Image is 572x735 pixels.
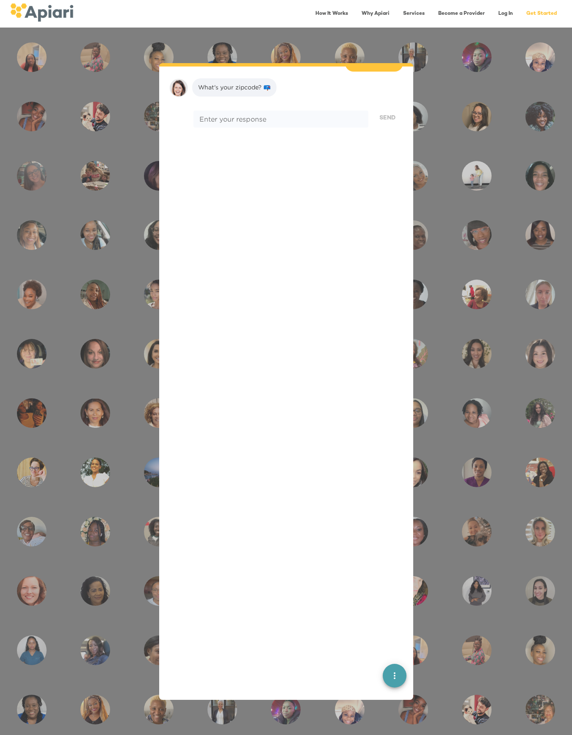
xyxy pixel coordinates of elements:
button: quick menu [383,664,406,688]
a: Log In [493,5,518,22]
a: Get Started [521,5,562,22]
img: logo [10,3,73,22]
a: Why Apiari [356,5,395,22]
img: amy.37686e0395c82528988e.png [169,78,188,97]
a: Become a Provider [433,5,490,22]
a: Services [398,5,430,22]
a: How It Works [310,5,353,22]
div: What's your zipcode? 📪 [198,83,271,92]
